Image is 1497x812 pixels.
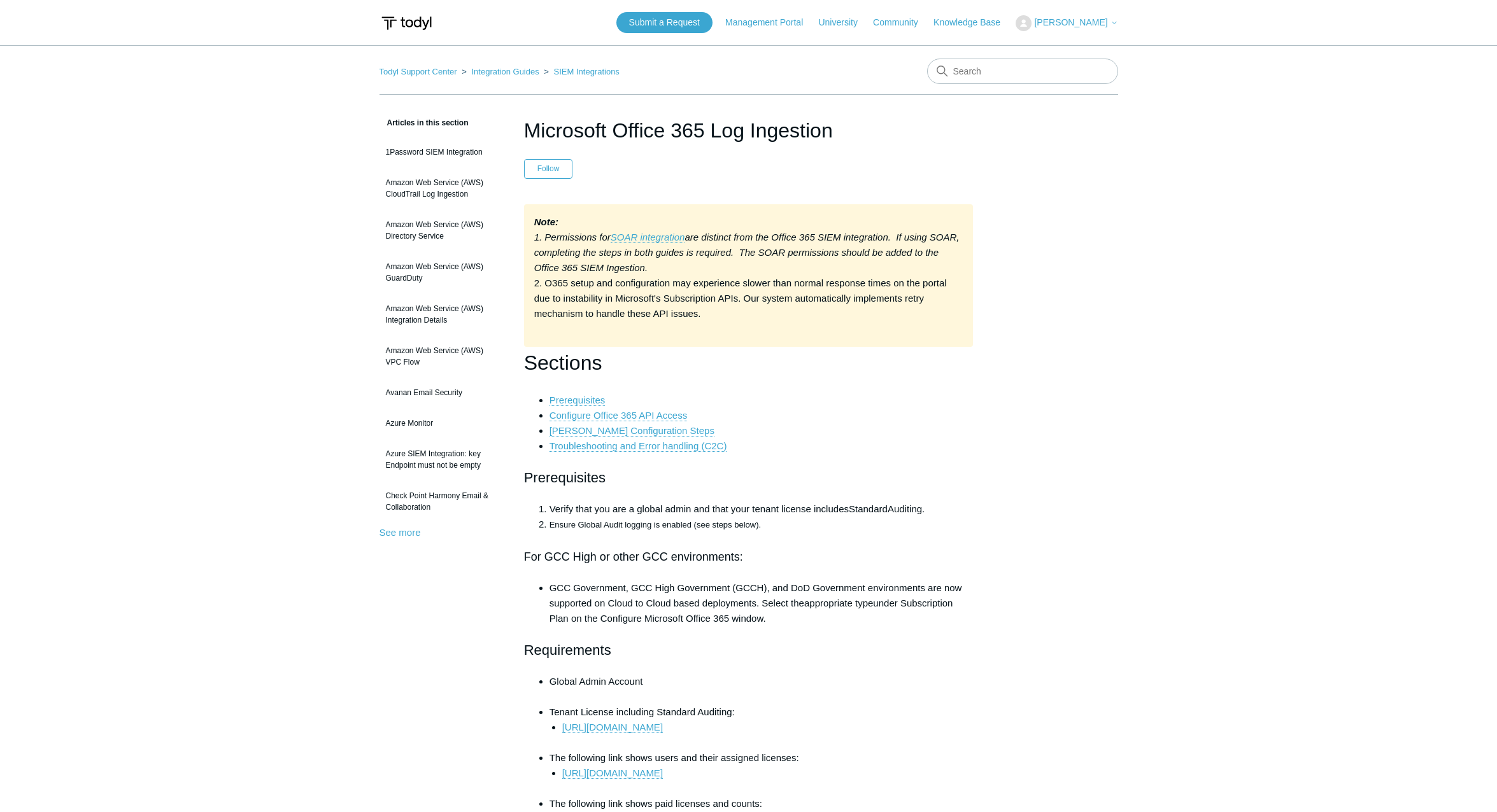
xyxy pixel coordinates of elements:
span: under Subscription Plan on the Configure Microsoft Office 365 window. [550,598,953,624]
span: Standard [849,503,888,514]
span: For GCC High or other GCC environments: [524,550,743,563]
a: Submit a Request [616,12,713,33]
a: Configure Office 365 API Access [550,410,688,421]
img: Todyl Support Center Help Center home page [380,11,434,35]
h2: Requirements [524,639,974,661]
a: Management Portal [725,16,816,29]
li: Integration Guides [459,67,541,76]
strong: Note: [534,216,558,227]
a: Check Point Harmony Email & Collaboration [380,484,505,519]
a: Todyl Support Center [380,67,457,76]
span: . [922,503,925,514]
span: Verify that you are a global admin and that your tenant license includes [550,503,849,514]
li: Tenant License including Standard Auditing: [550,704,974,750]
a: Integration Guides [471,67,539,76]
a: SOAR integration [611,232,685,243]
a: Amazon Web Service (AWS) Directory Service [380,213,505,248]
span: Articles in this section [380,118,469,127]
h2: Prerequisites [524,466,974,489]
h1: Microsoft Office 365 Log Ingestion [524,115,974,146]
input: Search [927,59,1118,84]
a: Amazon Web Service (AWS) Integration Details [380,297,505,332]
a: Azure Monitor [380,411,505,435]
span: [PERSON_NAME] [1034,17,1107,27]
span: appropriate type [804,598,873,608]
a: [URL][DOMAIN_NAME] [562,722,663,733]
a: [URL][DOMAIN_NAME] [562,767,663,779]
em: are distinct from the Office 365 SIEM integration. If using SOAR, completing the steps in both gu... [534,232,960,273]
h1: Sections [524,347,974,379]
a: Avanan Email Security [380,381,505,405]
a: See more [380,527,421,538]
button: Follow Article [524,159,573,178]
a: SIEM Integrations [554,67,620,76]
span: Auditing [888,503,922,514]
a: Amazon Web Service (AWS) GuardDuty [380,255,505,290]
em: 1. Permissions for [534,232,611,242]
button: [PERSON_NAME] [1016,15,1117,31]
a: 1Password SIEM Integration [380,140,505,164]
a: Prerequisites [550,395,606,406]
a: Azure SIEM Integration: key Endpoint must not be empty [380,442,505,477]
li: Global Admin Account [550,674,974,704]
div: 2. O365 setup and configuration may experience slower than normal response times on the portal du... [524,204,974,347]
span: Ensure Global Audit logging is enabled (see steps below). [550,520,761,529]
a: University [818,16,870,29]
li: SIEM Integrations [541,67,620,76]
a: Amazon Web Service (AWS) VPC Flow [380,339,505,374]
li: The following link shows users and their assigned licenses: [550,750,974,796]
a: Community [873,16,931,29]
a: Amazon Web Service (AWS) CloudTrail Log Ingestion [380,171,505,206]
span: GCC Government, GCC High Government (GCCH), and DoD Government environments are now supported on ... [550,582,962,608]
a: Knowledge Base [933,16,1013,29]
a: [PERSON_NAME] Configuration Steps [550,425,714,437]
a: Troubleshooting and Error handling (C2C) [550,440,727,452]
li: Todyl Support Center [380,67,460,76]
